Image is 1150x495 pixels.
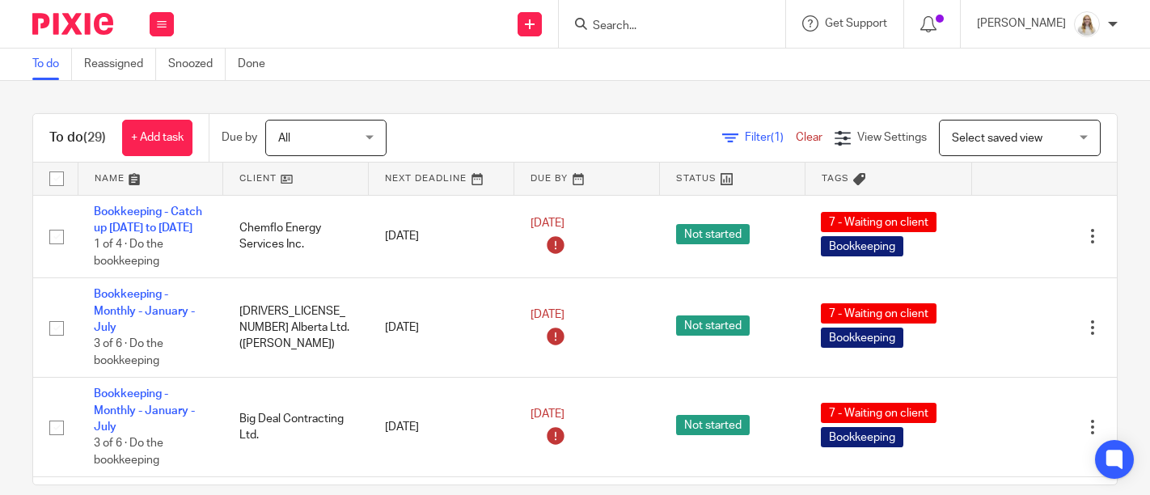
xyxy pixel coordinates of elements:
p: Due by [222,129,257,146]
a: To do [32,49,72,80]
td: Chemflo Energy Services Inc. [223,195,369,278]
td: [DRIVERS_LICENSE_NUMBER] Alberta Ltd. ([PERSON_NAME]) [223,278,369,378]
td: [DATE] [369,195,514,278]
span: [DATE] [531,218,564,229]
span: Not started [676,315,750,336]
td: [DATE] [369,278,514,378]
p: [PERSON_NAME] [977,15,1066,32]
span: (1) [771,132,784,143]
a: Reassigned [84,49,156,80]
img: Headshot%2011-2024%20white%20background%20square%202.JPG [1074,11,1100,37]
span: (29) [83,131,106,144]
span: Filter [745,132,796,143]
td: [DATE] [369,378,514,477]
span: 7 - Waiting on client [821,303,936,324]
span: 7 - Waiting on client [821,403,936,423]
span: 3 of 6 · Do the bookkeeping [94,338,163,366]
a: Bookkeeping - Monthly - January - July [94,388,195,433]
input: Search [591,19,737,34]
span: Not started [676,224,750,244]
td: Big Deal Contracting Ltd. [223,378,369,477]
span: [DATE] [531,408,564,420]
a: Clear [796,132,822,143]
span: 7 - Waiting on client [821,212,936,232]
span: Not started [676,415,750,435]
img: Pixie [32,13,113,35]
h1: To do [49,129,106,146]
a: Bookkeeping - Monthly - January - July [94,289,195,333]
a: + Add task [122,120,192,156]
a: Snoozed [168,49,226,80]
a: Done [238,49,277,80]
span: 1 of 4 · Do the bookkeeping [94,239,163,267]
span: Bookkeeping [821,427,903,447]
span: Bookkeeping [821,328,903,348]
span: [DATE] [531,309,564,320]
span: Bookkeeping [821,236,903,256]
span: View Settings [857,132,927,143]
span: Select saved view [952,133,1042,144]
span: All [278,133,290,144]
span: 3 of 6 · Do the bookkeeping [94,438,163,467]
span: Tags [822,174,849,183]
span: Get Support [825,18,887,29]
a: Bookkeeping - Catch up [DATE] to [DATE] [94,206,202,234]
